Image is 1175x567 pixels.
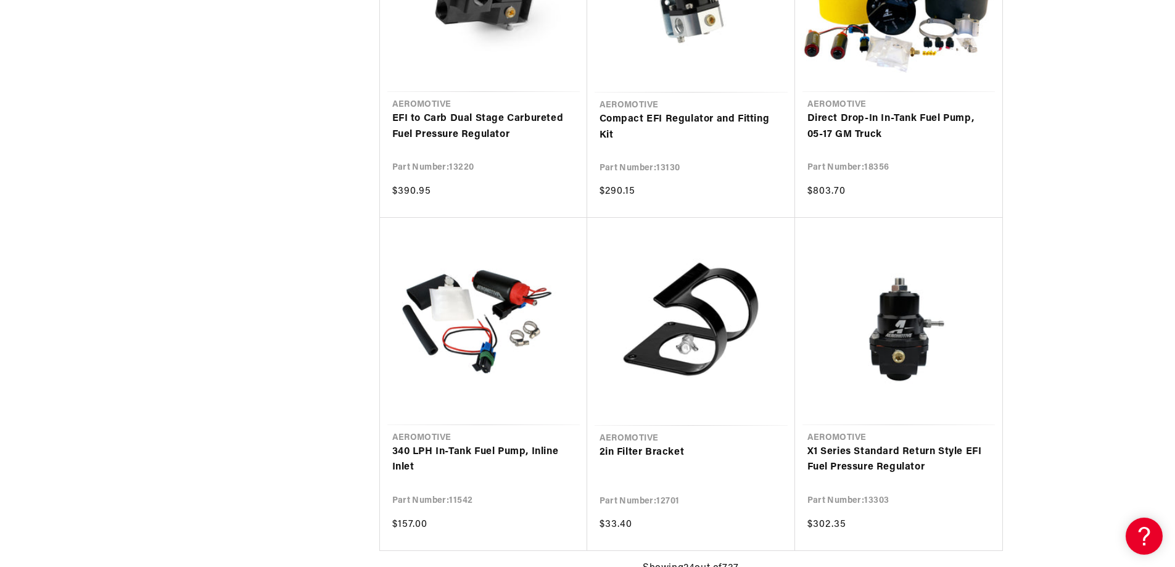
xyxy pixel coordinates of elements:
[600,445,783,461] a: 2in Filter Bracket
[392,111,575,143] a: EFI to Carb Dual Stage Carbureted Fuel Pressure Regulator
[392,444,575,476] a: 340 LPH In-Tank Fuel Pump, Inline Inlet
[807,111,990,143] a: Direct Drop-In In-Tank Fuel Pump, 05-17 GM Truck
[807,444,990,476] a: X1 Series Standard Return Style EFI Fuel Pressure Regulator
[600,112,783,143] a: Compact EFI Regulator and Fitting Kit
